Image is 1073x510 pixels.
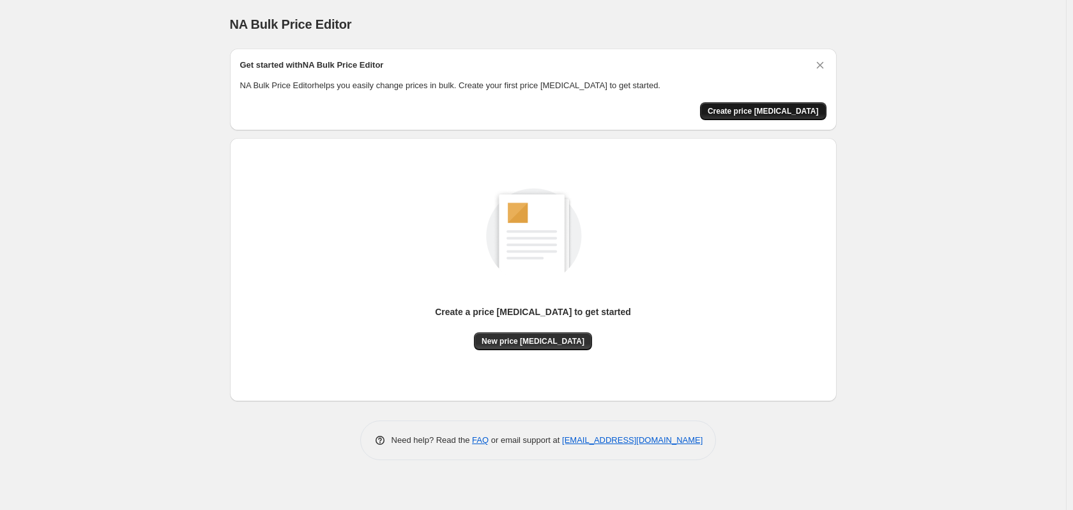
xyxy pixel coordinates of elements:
[230,17,352,31] span: NA Bulk Price Editor
[240,79,826,92] p: NA Bulk Price Editor helps you easily change prices in bulk. Create your first price [MEDICAL_DAT...
[435,305,631,318] p: Create a price [MEDICAL_DATA] to get started
[472,435,489,445] a: FAQ
[392,435,473,445] span: Need help? Read the
[814,59,826,72] button: Dismiss card
[708,106,819,116] span: Create price [MEDICAL_DATA]
[482,336,584,346] span: New price [MEDICAL_DATA]
[240,59,384,72] h2: Get started with NA Bulk Price Editor
[489,435,562,445] span: or email support at
[474,332,592,350] button: New price [MEDICAL_DATA]
[562,435,703,445] a: [EMAIL_ADDRESS][DOMAIN_NAME]
[700,102,826,120] button: Create price change job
